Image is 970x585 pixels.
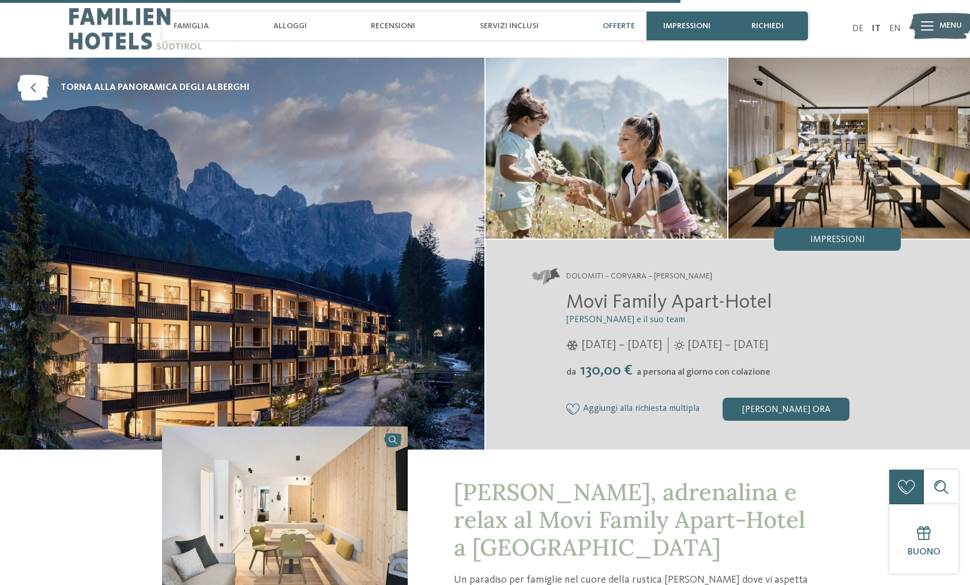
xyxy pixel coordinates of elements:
span: Buono [908,548,941,557]
span: [PERSON_NAME] e il suo team [566,315,685,324]
span: Aggiungi alla richiesta multipla [583,404,700,414]
span: da [566,368,576,377]
a: torna alla panoramica degli alberghi [17,75,250,101]
a: Buono [889,504,958,573]
a: DE [852,24,863,33]
img: Una stupenda vacanza in famiglia a Corvara [728,58,970,239]
a: IT [872,24,881,33]
i: Orari d'apertura inverno [566,340,578,350]
span: Menu [939,20,962,32]
span: Movi Family Apart-Hotel [566,292,772,312]
span: [DATE] – [DATE] [687,337,768,353]
span: [DATE] – [DATE] [581,337,662,353]
img: Una stupenda vacanza in famiglia a Corvara [486,58,727,239]
span: 130,00 € [577,363,636,378]
span: torna alla panoramica degli alberghi [61,81,250,94]
span: [PERSON_NAME], adrenalina e relax al Movi Family Apart-Hotel a [GEOGRAPHIC_DATA] [454,477,805,562]
div: [PERSON_NAME] ora [723,398,849,421]
i: Orari d'apertura estate [674,340,685,350]
span: a persona al giorno con colazione [637,368,770,377]
span: Impressioni [810,235,865,244]
span: Dolomiti – Corvara – [PERSON_NAME] [566,271,712,282]
a: EN [889,24,901,33]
